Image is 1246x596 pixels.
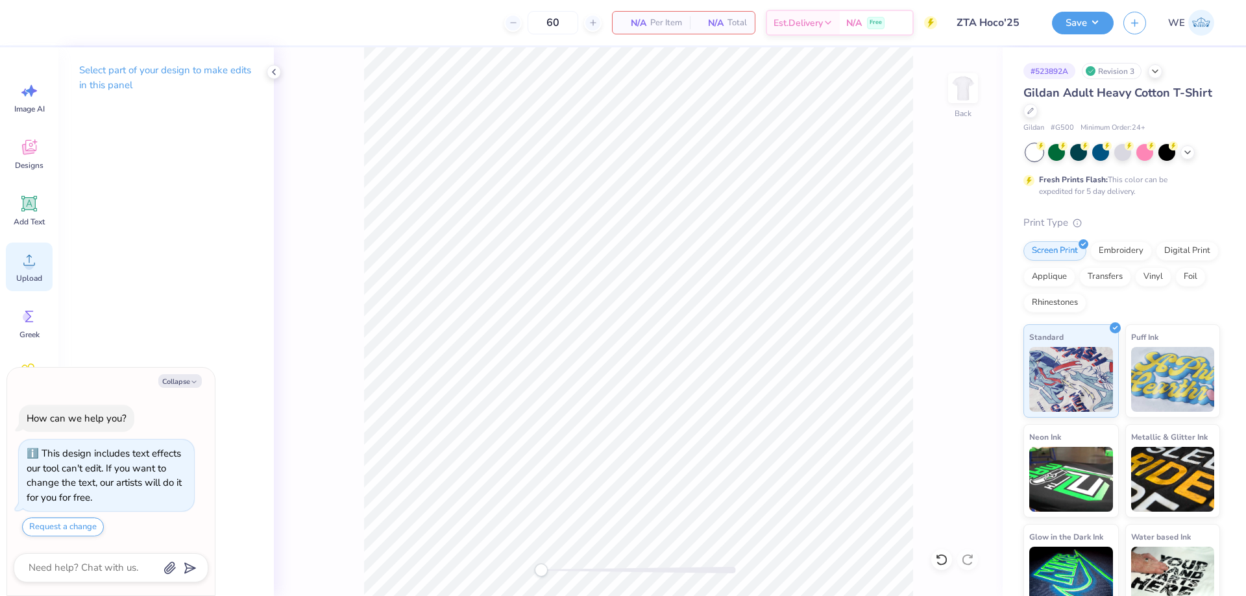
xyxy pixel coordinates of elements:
[14,217,45,227] span: Add Text
[1081,123,1145,134] span: Minimum Order: 24 +
[1131,430,1208,444] span: Metallic & Glitter Ink
[1052,12,1114,34] button: Save
[1023,215,1220,230] div: Print Type
[1051,123,1074,134] span: # G500
[1039,174,1108,185] strong: Fresh Prints Flash:
[1023,293,1086,313] div: Rhinestones
[727,16,747,30] span: Total
[1029,430,1061,444] span: Neon Ink
[1082,63,1142,79] div: Revision 3
[698,16,724,30] span: N/A
[1131,347,1215,412] img: Puff Ink
[1029,447,1113,512] img: Neon Ink
[1090,241,1152,261] div: Embroidery
[1162,10,1220,36] a: WE
[950,75,976,101] img: Back
[1131,530,1191,543] span: Water based Ink
[774,16,823,30] span: Est. Delivery
[1131,447,1215,512] img: Metallic & Glitter Ink
[846,16,862,30] span: N/A
[15,160,43,171] span: Designs
[955,108,971,119] div: Back
[14,104,45,114] span: Image AI
[650,16,682,30] span: Per Item
[1135,267,1171,287] div: Vinyl
[1023,85,1212,101] span: Gildan Adult Heavy Cotton T-Shirt
[1188,10,1214,36] img: Werrine Empeynado
[620,16,646,30] span: N/A
[1023,267,1075,287] div: Applique
[1156,241,1219,261] div: Digital Print
[947,10,1042,36] input: Untitled Design
[1029,330,1064,344] span: Standard
[79,63,253,93] p: Select part of your design to make edits in this panel
[1039,174,1199,197] div: This color can be expedited for 5 day delivery.
[27,412,127,425] div: How can we help you?
[870,18,882,27] span: Free
[1131,330,1158,344] span: Puff Ink
[528,11,578,34] input: – –
[22,518,104,536] button: Request a change
[1029,530,1103,543] span: Glow in the Dark Ink
[19,329,40,340] span: Greek
[1023,241,1086,261] div: Screen Print
[27,447,182,504] div: This design includes text effects our tool can't edit. If you want to change the text, our artist...
[1168,16,1185,30] span: WE
[158,374,202,388] button: Collapse
[1175,267,1206,287] div: Foil
[16,273,42,283] span: Upload
[1079,267,1131,287] div: Transfers
[1023,63,1075,79] div: # 523892A
[535,564,548,577] div: Accessibility label
[1023,123,1044,134] span: Gildan
[1029,347,1113,412] img: Standard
